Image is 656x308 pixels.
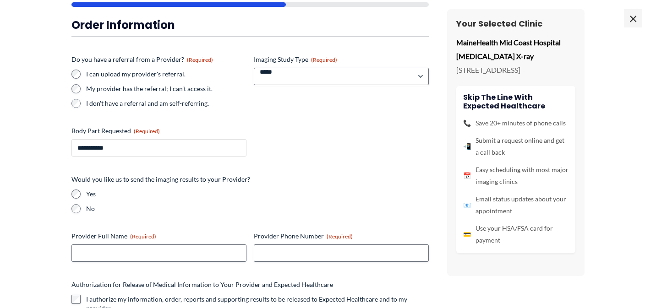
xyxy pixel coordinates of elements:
label: No [86,204,429,213]
span: (Required) [311,56,337,63]
span: (Required) [187,56,213,63]
label: My provider has the referral; I can't access it. [86,84,246,93]
label: Provider Full Name [71,232,246,241]
p: MaineHealth Mid Coast Hospital [MEDICAL_DATA] X-ray [456,36,575,63]
li: Easy scheduling with most major imaging clinics [463,164,569,188]
h4: Skip the line with Expected Healthcare [463,93,569,110]
label: Body Part Requested [71,126,246,135]
span: 📅 [463,170,471,182]
li: Use your HSA/FSA card for payment [463,222,569,246]
span: × [624,9,642,27]
h3: Your Selected Clinic [456,18,575,29]
span: (Required) [130,233,156,240]
span: 📧 [463,199,471,211]
label: Imaging Study Type [254,55,429,64]
label: Provider Phone Number [254,232,429,241]
span: 📲 [463,140,471,152]
li: Save 20+ minutes of phone calls [463,117,569,129]
span: 💳 [463,228,471,240]
h3: Order Information [71,18,429,32]
li: Email status updates about your appointment [463,193,569,217]
span: (Required) [134,128,160,135]
li: Submit a request online and get a call back [463,135,569,158]
p: [STREET_ADDRESS] [456,63,575,77]
legend: Would you like us to send the imaging results to your Provider? [71,175,250,184]
label: I don't have a referral and am self-referring. [86,99,246,108]
span: 📞 [463,117,471,129]
legend: Do you have a referral from a Provider? [71,55,213,64]
span: (Required) [327,233,353,240]
label: Yes [86,189,429,199]
legend: Authorization for Release of Medical Information to Your Provider and Expected Healthcare [71,280,333,289]
label: I can upload my provider's referral. [86,70,246,79]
